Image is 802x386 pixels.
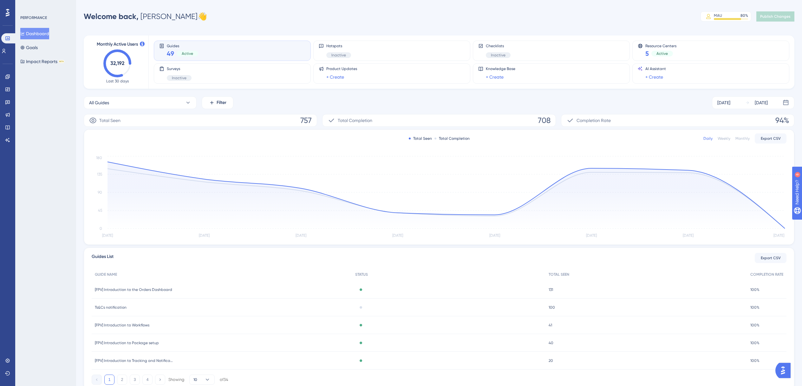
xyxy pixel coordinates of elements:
span: Export CSV [761,136,781,141]
button: All Guides [84,96,197,109]
a: + Create [645,73,663,81]
button: Export CSV [755,253,786,263]
span: Export CSV [761,255,781,261]
button: 10 [189,375,215,385]
span: 100 [549,305,555,310]
span: Checklists [486,43,511,48]
div: BETA [59,60,64,63]
div: [DATE] [755,99,768,106]
span: 10 [193,377,197,382]
span: Guides [167,43,198,48]
span: Completion Rate [577,117,611,124]
tspan: 45 [98,208,102,213]
tspan: [DATE] [102,233,113,238]
tspan: [DATE] [773,233,784,238]
button: Publish Changes [756,11,794,22]
span: [FPV] Introduction to Tracking and Notifications [95,358,174,363]
div: Daily [703,136,713,141]
div: [DATE] [717,99,730,106]
span: 100% [750,305,760,310]
text: 32,192 [110,60,124,66]
a: + Create [486,73,504,81]
span: Active [182,51,193,56]
div: Showing [168,377,184,383]
span: Inactive [491,53,505,58]
button: Export CSV [755,133,786,144]
button: Filter [202,96,233,109]
span: 100% [750,358,760,363]
tspan: 0 [100,226,102,231]
span: 708 [538,115,551,125]
span: Product Updates [326,66,357,71]
div: [PERSON_NAME] 👋 [84,11,207,22]
tspan: [DATE] [392,233,403,238]
span: Total Seen [99,117,121,124]
span: Surveys [167,66,192,71]
span: GUIDE NAME [95,272,117,277]
tspan: 90 [98,190,102,195]
iframe: UserGuiding AI Assistant Launcher [775,361,794,380]
div: PERFORMANCE [20,15,47,20]
div: 80 % [740,13,748,18]
span: 100% [750,340,760,345]
span: [FPV] Introduction to the Orders Dashboard [95,287,172,292]
span: 100% [750,323,760,328]
div: Total Seen [409,136,432,141]
span: Guides List [92,253,114,263]
tspan: [DATE] [489,233,500,238]
div: Monthly [735,136,750,141]
span: Hotspots [326,43,351,48]
span: Resource Centers [645,43,676,48]
span: 757 [300,115,312,125]
div: 8 [44,3,46,8]
tspan: [DATE] [586,233,597,238]
div: MAU [714,13,722,18]
tspan: [DATE] [683,233,694,238]
button: Impact ReportsBETA [20,56,64,67]
span: 49 [167,49,174,58]
div: Weekly [718,136,730,141]
span: Last 30 days [106,79,129,84]
tspan: 135 [97,172,102,177]
span: STATUS [355,272,368,277]
div: Total Completion [434,136,470,141]
a: + Create [326,73,344,81]
span: Inactive [331,53,346,58]
span: 131 [549,287,553,292]
span: All Guides [89,99,109,106]
tspan: 180 [96,156,102,160]
span: 94% [775,115,789,125]
span: 41 [549,323,552,328]
button: 2 [117,375,127,385]
tspan: [DATE] [296,233,306,238]
span: 100% [750,287,760,292]
span: COMPLETION RATE [750,272,783,277]
span: [FPV] Introduction to Package setup [95,340,159,345]
span: AI Assistant [645,66,666,71]
button: Dashboard [20,28,49,39]
div: of 34 [220,377,228,383]
span: Active [656,51,668,56]
button: Goals [20,42,38,53]
span: TOTAL SEEN [549,272,569,277]
button: 1 [104,375,114,385]
button: 3 [130,375,140,385]
span: Knowledge Base [486,66,515,71]
tspan: [DATE] [199,233,210,238]
span: Need Help? [15,2,40,9]
span: Total Completion [338,117,372,124]
span: [FPV] Introduction to Workflows [95,323,149,328]
span: Ts&Cs notification [95,305,127,310]
span: Monthly Active Users [97,41,138,48]
span: Filter [217,99,226,106]
span: Inactive [172,75,186,80]
span: Publish Changes [760,14,791,19]
span: 40 [549,340,553,345]
span: Welcome back, [84,12,139,21]
span: 5 [645,49,649,58]
span: 20 [549,358,553,363]
button: 4 [142,375,153,385]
